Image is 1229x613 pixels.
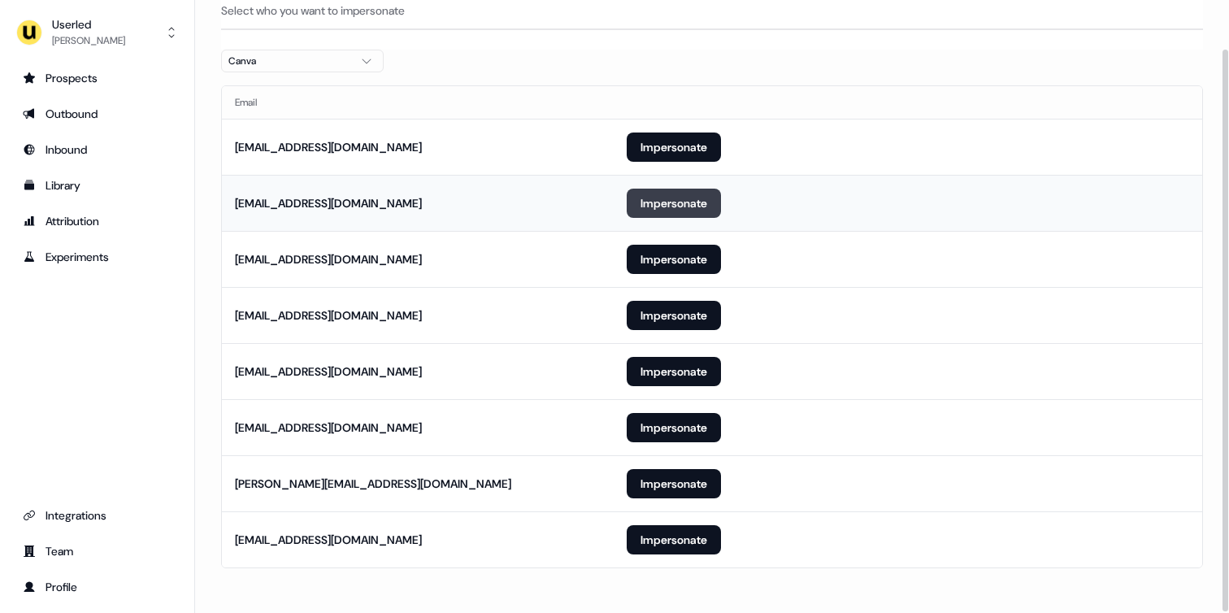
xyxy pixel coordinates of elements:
[221,2,1203,19] p: Select who you want to impersonate
[627,133,721,162] button: Impersonate
[13,502,181,528] a: Go to integrations
[235,307,422,324] div: [EMAIL_ADDRESS][DOMAIN_NAME]
[235,251,422,267] div: [EMAIL_ADDRESS][DOMAIN_NAME]
[627,245,721,274] button: Impersonate
[13,244,181,270] a: Go to experiments
[52,33,125,49] div: [PERSON_NAME]
[627,189,721,218] button: Impersonate
[23,177,172,193] div: Library
[235,420,422,436] div: [EMAIL_ADDRESS][DOMAIN_NAME]
[13,574,181,600] a: Go to profile
[23,106,172,122] div: Outbound
[235,363,422,380] div: [EMAIL_ADDRESS][DOMAIN_NAME]
[235,476,511,492] div: [PERSON_NAME][EMAIL_ADDRESS][DOMAIN_NAME]
[23,543,172,559] div: Team
[13,538,181,564] a: Go to team
[23,70,172,86] div: Prospects
[13,137,181,163] a: Go to Inbound
[13,101,181,127] a: Go to outbound experience
[23,249,172,265] div: Experiments
[627,525,721,554] button: Impersonate
[235,195,422,211] div: [EMAIL_ADDRESS][DOMAIN_NAME]
[13,13,181,52] button: Userled[PERSON_NAME]
[228,53,350,69] div: Canva
[23,213,172,229] div: Attribution
[52,16,125,33] div: Userled
[221,50,384,72] button: Canva
[235,532,422,548] div: [EMAIL_ADDRESS][DOMAIN_NAME]
[23,579,172,595] div: Profile
[222,86,614,119] th: Email
[23,507,172,524] div: Integrations
[13,208,181,234] a: Go to attribution
[13,172,181,198] a: Go to templates
[627,469,721,498] button: Impersonate
[13,65,181,91] a: Go to prospects
[627,413,721,442] button: Impersonate
[23,141,172,158] div: Inbound
[627,301,721,330] button: Impersonate
[235,139,422,155] div: [EMAIL_ADDRESS][DOMAIN_NAME]
[627,357,721,386] button: Impersonate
